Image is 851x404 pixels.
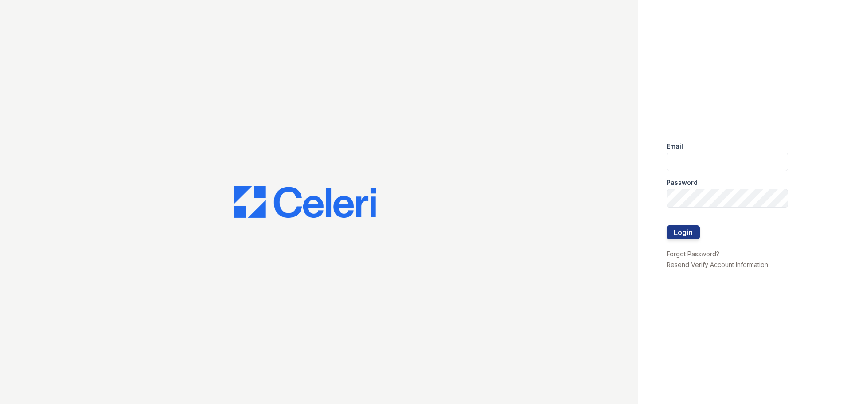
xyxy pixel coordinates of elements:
[667,142,683,151] label: Email
[667,225,700,239] button: Login
[667,250,719,258] a: Forgot Password?
[667,261,768,268] a: Resend Verify Account Information
[667,178,698,187] label: Password
[234,186,376,218] img: CE_Logo_Blue-a8612792a0a2168367f1c8372b55b34899dd931a85d93a1a3d3e32e68fde9ad4.png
